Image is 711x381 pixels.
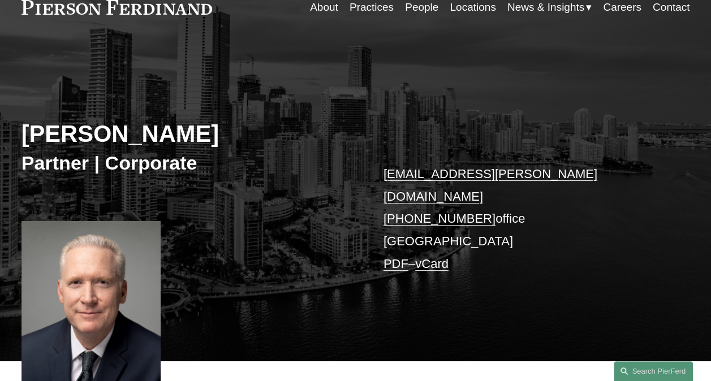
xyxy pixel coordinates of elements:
[383,163,662,275] p: office [GEOGRAPHIC_DATA] –
[415,257,449,271] a: vCard
[383,211,495,226] a: [PHONE_NUMBER]
[614,361,693,381] a: Search this site
[383,257,408,271] a: PDF
[383,167,597,204] a: [EMAIL_ADDRESS][PERSON_NAME][DOMAIN_NAME]
[21,151,356,175] h3: Partner | Corporate
[21,120,356,148] h2: [PERSON_NAME]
